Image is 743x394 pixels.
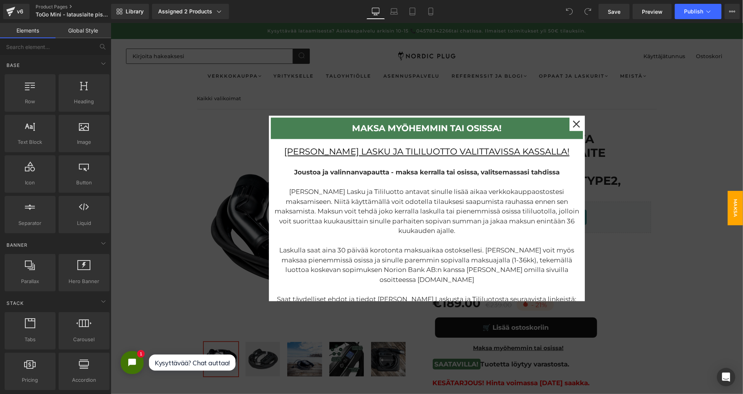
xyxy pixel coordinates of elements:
[385,4,403,19] a: Laptop
[163,164,470,213] p: [PERSON_NAME] Lasku ja Tililuotto antavat sinulle lisää aikaa verkkokauppaostostesi maksamiseen. ...
[725,4,740,19] button: More
[36,4,124,10] a: Product Pages
[675,4,722,19] button: Publish
[7,376,53,384] span: Pricing
[642,8,663,16] span: Preview
[7,219,53,227] span: Separator
[61,277,107,285] span: Hero Banner
[126,8,144,15] span: Library
[61,376,107,384] span: Accordion
[15,7,25,16] div: v6
[6,241,28,249] span: Banner
[403,4,422,19] a: Tablet
[163,223,470,262] p: Laskulla saat aina 30 päivää korotonta maksuaikaa ostoksellesi. [PERSON_NAME] voit myös maksaa pi...
[3,4,29,19] a: v6
[7,138,53,146] span: Text Block
[6,62,21,69] span: Base
[422,4,440,19] a: Mobile
[367,4,385,19] a: Desktop
[7,98,53,106] span: Row
[61,179,107,187] span: Button
[608,8,620,16] span: Save
[56,23,111,38] a: Global Style
[183,146,449,153] strong: Joustoa ja valinnanvapautta - maksa kerralla tai osissa, valitsemassasi tahdissa
[163,272,470,282] p: Saat täydelliset ehdot ja tiedot [PERSON_NAME] Laskusta ja Tililuotosta seuraavista linkeistä:
[241,100,391,111] span: maksa myöhemmin tai osissa!
[158,8,223,15] div: Assigned 2 Products
[580,4,596,19] button: Redo
[61,138,107,146] span: Image
[61,98,107,106] span: Heading
[173,124,459,134] u: [PERSON_NAME] lasku ja tililuotto valittavissa kassalla!
[7,277,53,285] span: Parallax
[562,4,577,19] button: Undo
[36,11,109,18] span: ToGo Mini - latauslaite pistorasiaan 3.7kW
[717,368,735,386] div: Open Intercom Messenger
[61,219,107,227] span: Liquid
[3,322,130,358] iframe: Tidio Chat
[7,179,53,187] span: Icon
[7,335,53,344] span: Tabs
[61,335,107,344] span: Carousel
[111,4,149,19] a: New Library
[684,8,703,15] span: Publish
[6,300,25,307] span: Stack
[633,4,672,19] a: Preview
